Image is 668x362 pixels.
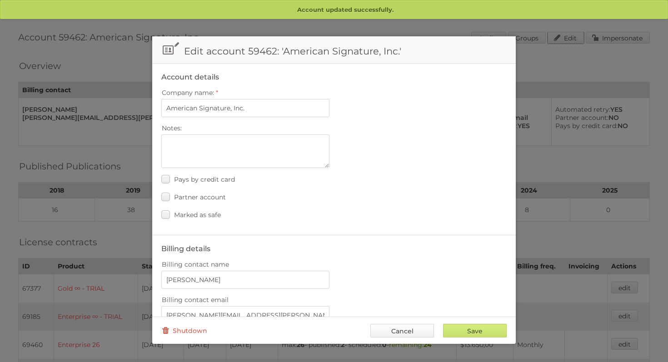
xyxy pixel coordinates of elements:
[174,175,235,183] span: Pays by credit card
[162,260,229,268] span: Billing contact name
[162,124,182,132] span: Notes:
[162,89,214,97] span: Company name:
[161,73,219,81] legend: Account details
[162,296,229,304] span: Billing contact email
[161,324,207,337] a: Shutdown
[161,244,210,253] legend: Billing details
[152,36,516,64] h1: Edit account 59462: 'American Signature, Inc.'
[443,324,507,337] input: Save
[174,211,221,219] span: Marked as safe
[370,324,434,337] a: Cancel
[174,193,226,201] span: Partner account
[0,0,668,20] p: Account updated successfully.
